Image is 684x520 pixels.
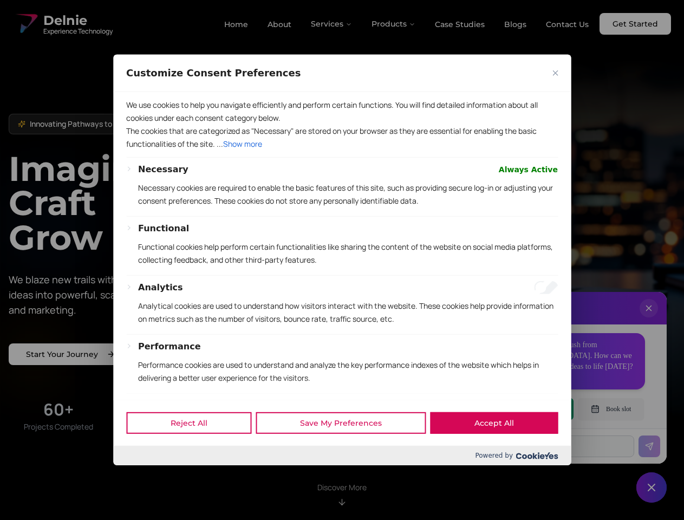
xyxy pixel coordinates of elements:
[126,67,301,80] span: Customize Consent Preferences
[138,222,189,235] button: Functional
[138,359,558,385] p: Performance cookies are used to understand and analyze the key performance indexes of the website...
[138,240,558,266] p: Functional cookies help perform certain functionalities like sharing the content of the website o...
[223,138,262,151] button: Show more
[126,125,558,151] p: The cookies that are categorized as "Necessary" are stored on your browser as they are essential ...
[256,412,426,434] button: Save My Preferences
[138,181,558,207] p: Necessary cookies are required to enable the basic features of this site, such as providing secur...
[138,300,558,326] p: Analytical cookies are used to understand how visitors interact with the website. These cookies h...
[138,340,201,353] button: Performance
[138,281,183,294] button: Analytics
[138,163,188,176] button: Necessary
[113,446,571,465] div: Powered by
[552,70,558,76] img: Close
[516,452,558,459] img: Cookieyes logo
[126,412,251,434] button: Reject All
[126,99,558,125] p: We use cookies to help you navigate efficiently and perform certain functions. You will find deta...
[534,281,558,294] input: Enable Analytics
[430,412,558,434] button: Accept All
[499,163,558,176] span: Always Active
